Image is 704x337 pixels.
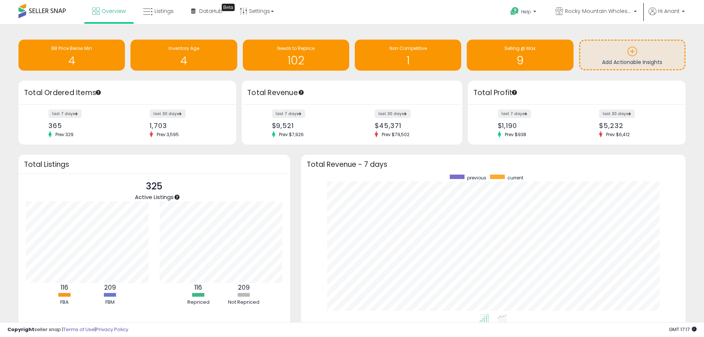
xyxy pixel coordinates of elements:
a: Needs to Reprice 102 [243,40,349,71]
label: last 30 days [375,109,411,118]
span: Prev: 329 [52,131,77,138]
span: Inventory Age [169,45,199,51]
div: Tooltip anchor [298,89,305,96]
h1: 1 [358,54,458,67]
span: BB Price Below Min [51,45,92,51]
div: Tooltip anchor [174,194,180,200]
span: Selling @ Max [504,45,535,51]
span: Rocky Mountain Wholesale [565,7,632,15]
a: Hi Anant [649,7,685,24]
a: Add Actionable Insights [580,41,684,69]
div: Tooltip anchor [95,89,102,96]
div: $45,371 [375,122,449,129]
b: 209 [238,283,250,292]
a: Non Competitive 1 [355,40,461,71]
a: Help [504,1,544,24]
label: last 7 days [498,109,531,118]
a: Terms of Use [63,326,95,333]
b: 209 [104,283,116,292]
span: Prev: $79,502 [378,131,413,138]
div: Tooltip anchor [511,89,518,96]
div: seller snap | | [7,326,128,333]
h3: Total Revenue [247,88,457,98]
span: current [507,175,523,181]
h1: 4 [22,54,121,67]
b: 116 [194,283,202,292]
label: last 7 days [48,109,82,118]
p: 325 [135,179,174,193]
h3: Total Ordered Items [24,88,231,98]
div: FBA [42,299,87,306]
span: Overview [102,7,126,15]
div: $1,190 [498,122,571,129]
span: Hi Anant [658,7,680,15]
a: Selling @ Max 9 [467,40,573,71]
span: Prev: $938 [501,131,530,138]
div: 365 [48,122,122,129]
div: Tooltip anchor [222,4,235,11]
h3: Total Profit [473,88,680,98]
span: Prev: $7,926 [275,131,307,138]
span: Add Actionable Insights [602,58,662,66]
a: BB Price Below Min 4 [18,40,125,71]
label: last 30 days [150,109,186,118]
strong: Copyright [7,326,34,333]
h1: 4 [134,54,233,67]
div: Not Repriced [222,299,266,306]
div: 1,703 [150,122,223,129]
div: FBM [88,299,132,306]
i: Get Help [510,7,519,16]
span: Help [521,9,531,15]
a: Inventory Age 4 [130,40,237,71]
b: 116 [61,283,68,292]
div: $5,232 [599,122,673,129]
label: last 7 days [272,109,305,118]
span: Prev: $6,412 [602,131,633,138]
h1: 102 [246,54,346,67]
span: Prev: 3,595 [153,131,183,138]
div: $9,521 [272,122,347,129]
span: Non Competitive [390,45,427,51]
span: Active Listings [135,193,174,201]
span: Needs to Reprice [277,45,314,51]
div: Repriced [176,299,221,306]
span: Listings [154,7,174,15]
span: DataHub [199,7,222,15]
a: Privacy Policy [96,326,128,333]
h1: 9 [470,54,569,67]
h3: Total Revenue - 7 days [307,162,680,167]
label: last 30 days [599,109,635,118]
span: previous [467,175,486,181]
span: 2025-09-10 17:17 GMT [669,326,697,333]
h3: Total Listings [24,162,285,167]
